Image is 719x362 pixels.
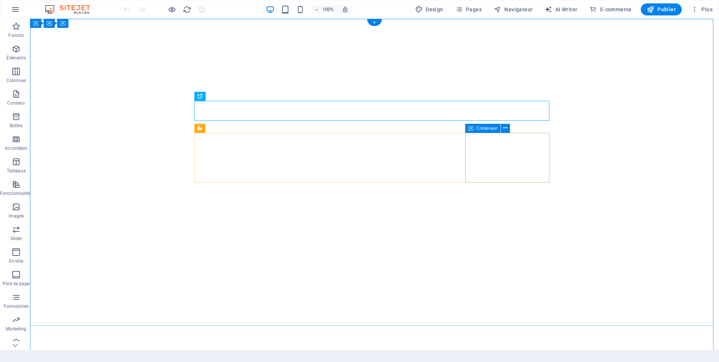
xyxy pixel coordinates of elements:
[8,32,24,38] p: Favoris
[415,6,443,13] span: Design
[3,281,29,287] p: Pied de page
[452,3,485,15] button: Pages
[455,6,482,13] span: Pages
[9,213,24,219] p: Images
[6,326,26,332] p: Marketing
[494,6,532,13] span: Navigateur
[9,258,23,264] p: En-tête
[11,236,22,242] p: Slider
[342,6,349,13] i: Lors du redimensionnement, ajuster automatiquement le niveau de zoom en fonction de l'appareil sé...
[542,3,580,15] button: AI Writer
[43,5,100,14] img: Editor Logo
[182,5,191,14] button: reload
[589,6,631,13] span: E-commerce
[545,6,577,13] span: AI Writer
[7,100,25,106] p: Contenu
[7,168,26,174] p: Tableaux
[586,3,634,15] button: E-commerce
[367,19,382,26] div: +
[4,303,29,309] p: Formulaires
[641,3,682,15] button: Publier
[183,5,191,14] i: Actualiser la page
[10,123,23,129] p: Boîtes
[491,3,535,15] button: Navigateur
[311,5,338,14] button: 100%
[647,6,676,13] span: Publier
[688,3,716,15] button: Plus
[6,55,26,61] p: Éléments
[476,126,498,131] span: Conteneur
[167,5,176,14] button: Cliquez ici pour quitter le mode Aperçu et poursuivre l'édition.
[691,6,713,13] span: Plus
[5,145,27,151] p: Accordéon
[412,3,446,15] div: Design (Ctrl+Alt+Y)
[6,78,26,84] p: Colonnes
[412,3,446,15] button: Design
[322,5,334,14] h6: 100%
